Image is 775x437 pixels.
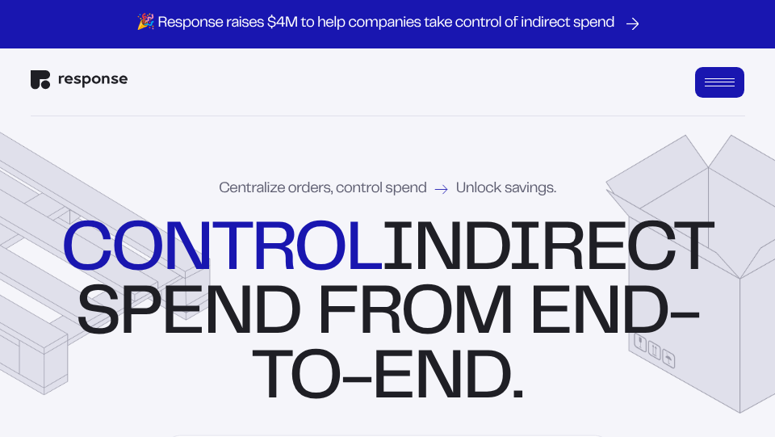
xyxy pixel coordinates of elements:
[61,221,381,284] strong: control
[219,182,556,197] div: Centralize orders, control spend
[695,67,745,98] button: Open Menu
[54,221,721,413] div: indirect spend from end-to-end.
[456,182,556,197] span: Unlock savings.
[136,15,614,33] p: 🎉 Response raises $4M to help companies take control of indirect spend
[31,70,128,90] img: Response Logo
[31,70,128,94] a: Response Home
